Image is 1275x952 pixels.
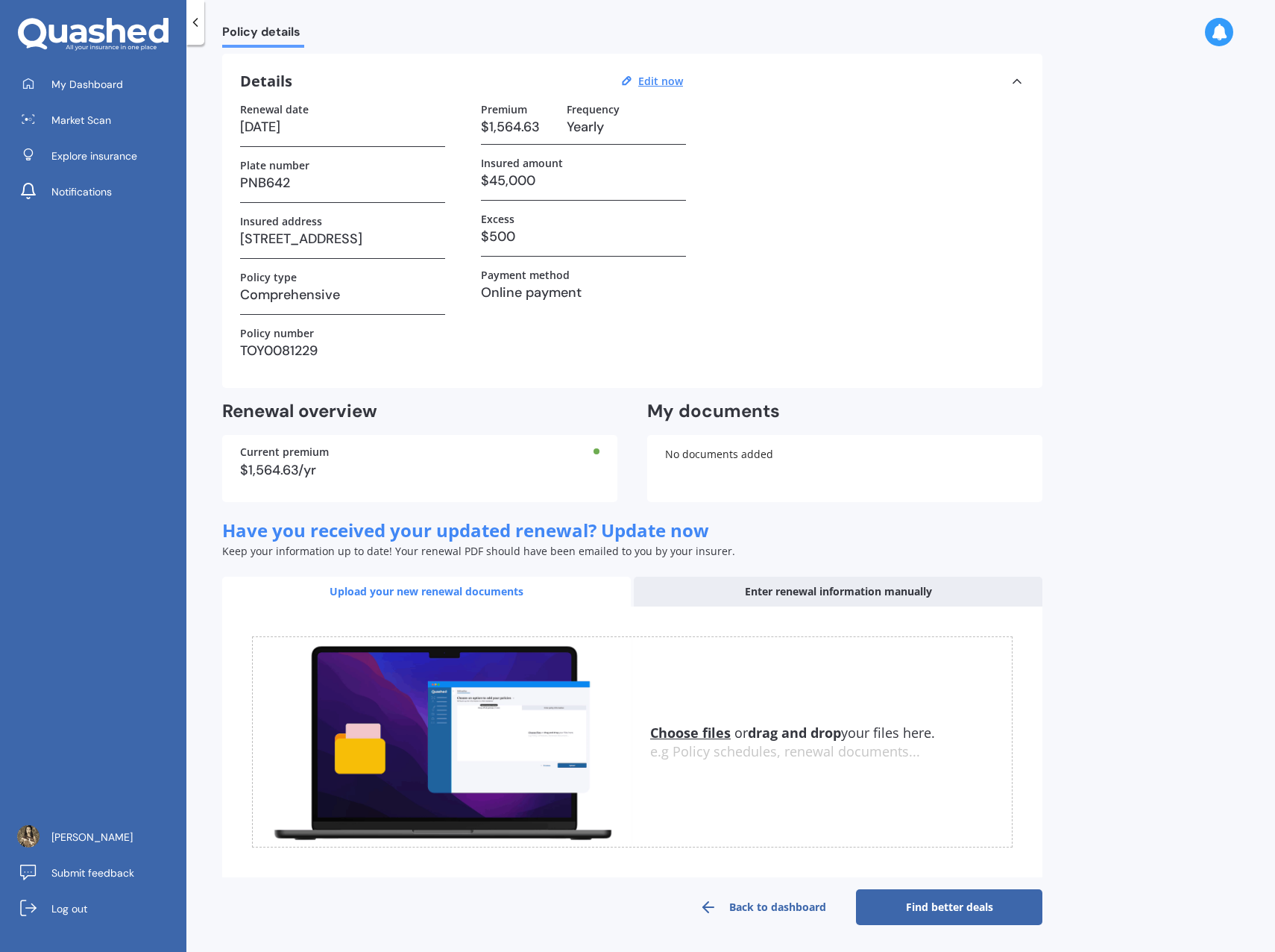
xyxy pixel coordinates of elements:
[567,116,686,138] h3: Yearly
[11,105,186,135] a: Market Scan
[51,184,112,199] span: Notifications
[650,744,1012,760] div: e.g Policy schedules, renewal documents...
[240,172,445,194] h3: PNB642
[11,141,186,171] a: Explore insurance
[240,228,445,250] h3: [STREET_ADDRESS]
[222,25,304,45] span: Policy details
[240,327,314,339] label: Policy number
[240,159,309,172] label: Plate number
[481,169,686,192] h3: $45,000
[481,116,555,138] h3: $1,564.63
[240,103,309,116] label: Renewal date
[51,901,87,916] span: Log out
[481,225,686,248] h3: $500
[650,724,731,742] u: Choose files
[240,271,297,284] label: Policy type
[240,215,322,228] label: Insured address
[481,157,563,169] label: Insured amount
[634,75,687,88] button: Edit now
[670,889,856,925] a: Back to dashboard
[240,447,599,457] div: Current premium
[567,103,620,116] label: Frequency
[11,858,186,888] a: Submit feedback
[240,72,292,91] h3: Details
[240,284,445,306] h3: Comprehensive
[481,281,686,304] h3: Online payment
[51,148,137,163] span: Explore insurance
[481,213,514,225] label: Excess
[51,113,111,128] span: Market Scan
[481,269,570,281] label: Payment method
[11,69,186,99] a: My Dashboard
[51,865,134,880] span: Submit feedback
[222,544,735,558] span: Keep your information up to date! Your renewal PDF should have been emailed to you by your insurer.
[222,577,631,607] div: Upload your new renewal documents
[240,116,445,138] h3: [DATE]
[481,103,527,116] label: Premium
[11,822,186,852] a: [PERSON_NAME]
[647,435,1042,502] div: No documents added
[222,518,709,542] span: Have you received your updated renewal? Update now
[638,74,683,88] u: Edit now
[11,894,186,924] a: Log out
[11,177,186,207] a: Notifications
[647,400,780,423] h2: My documents
[253,637,632,847] img: upload.de96410c8ce839c3fdd5.gif
[748,724,841,742] b: drag and drop
[240,339,445,362] h3: TOY0081229
[51,830,133,845] span: [PERSON_NAME]
[17,825,40,848] img: picture
[240,463,599,477] div: $1,564.63/yr
[222,400,617,423] h2: Renewal overview
[51,77,123,92] span: My Dashboard
[634,577,1042,607] div: Enter renewal information manually
[856,889,1042,925] a: Find better deals
[650,724,935,742] span: or your files here.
